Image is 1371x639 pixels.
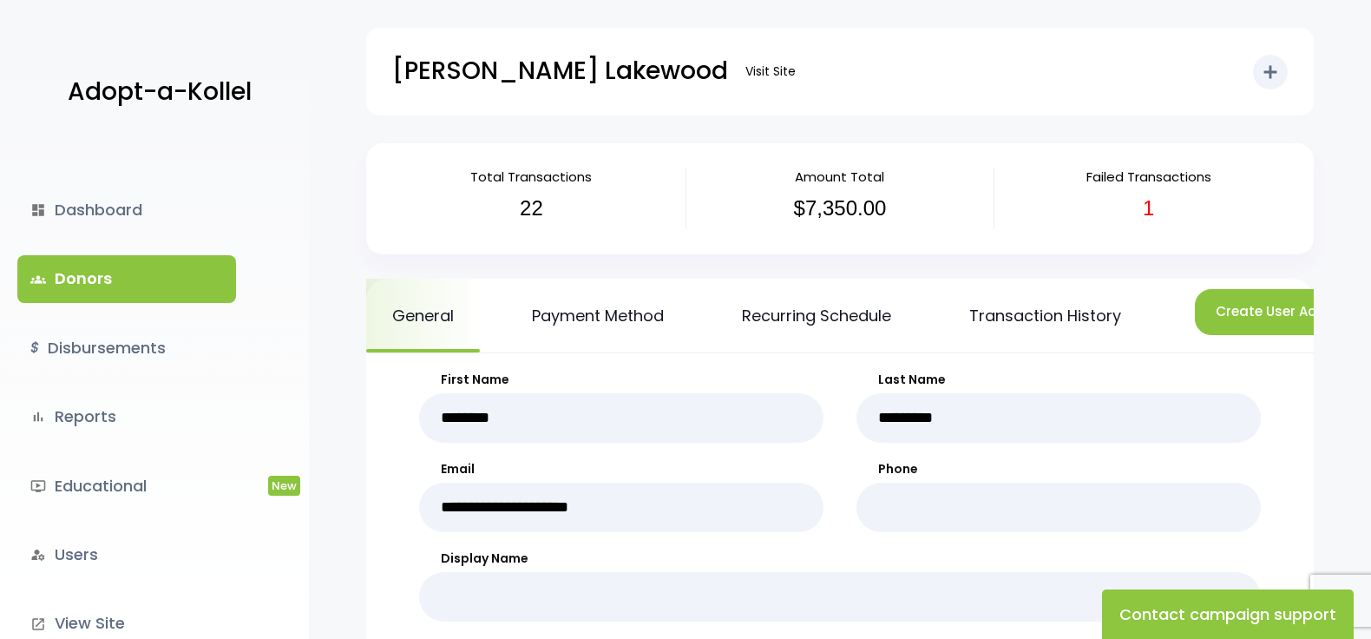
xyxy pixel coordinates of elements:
label: Display Name [419,550,1261,568]
a: manage_accountsUsers [17,531,236,578]
h3: 22 [390,196,672,221]
a: Payment Method [506,279,690,352]
a: groupsDonors [17,255,236,302]
span: New [268,476,300,496]
a: dashboardDashboard [17,187,236,234]
label: Last Name [856,371,1261,389]
a: $Disbursements [17,325,236,372]
h3: $7,350.00 [699,196,981,221]
i: add [1260,62,1281,82]
a: Transaction History [943,279,1147,352]
button: Contact campaign support [1102,590,1354,639]
span: Total Transactions [470,168,592,186]
p: [PERSON_NAME] Lakewood [392,49,728,93]
p: Adopt-a-Kollel [68,70,252,114]
span: groups [30,272,46,287]
span: Amount Total [795,168,884,186]
label: First Name [419,371,823,389]
i: bar_chart [30,409,46,425]
i: manage_accounts [30,547,46,563]
i: $ [30,336,39,361]
a: General [366,279,480,352]
a: bar_chartReports [17,393,236,440]
a: Recurring Schedule [716,279,917,352]
a: ondemand_videoEducationalNew [17,463,236,510]
i: launch [30,616,46,632]
a: Visit Site [737,55,804,89]
a: Adopt-a-Kollel [59,50,252,135]
label: Email [419,460,823,478]
label: Phone [856,460,1261,478]
span: Failed Transactions [1086,168,1211,186]
button: add [1253,55,1288,89]
h3: 1 [1007,196,1289,221]
i: dashboard [30,202,46,218]
i: ondemand_video [30,478,46,494]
